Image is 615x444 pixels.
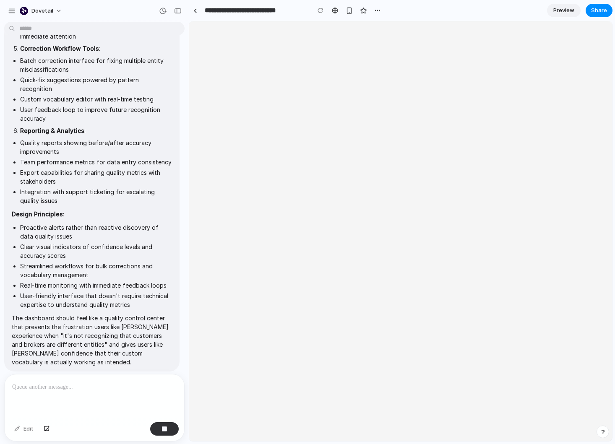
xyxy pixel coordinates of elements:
[586,4,612,17] button: Share
[20,105,172,123] li: User feedback loop to improve future recognition accuracy
[20,138,172,156] li: Quality reports showing before/after accuracy improvements
[12,314,172,366] p: The dashboard should feel like a quality control center that prevents the frustration users like ...
[20,281,172,290] li: Real-time monitoring with immediate feedback loops
[31,7,53,15] span: dovetail
[20,242,172,260] li: Clear visual indicators of confidence levels and accuracy scores
[591,6,607,15] span: Share
[12,210,172,218] p: :
[20,95,172,104] li: Custom vocabulary editor with real-time testing
[20,223,172,241] li: Proactive alerts rather than reactive discovery of data quality issues
[20,262,172,279] li: Streamlined workflows for bulk corrections and vocabulary management
[20,75,172,93] li: Quick-fix suggestions powered by pattern recognition
[12,210,63,218] strong: Design Principles
[20,126,172,135] li: :
[20,158,172,166] li: Team performance metrics for data entry consistency
[20,291,172,309] li: User-friendly interface that doesn't require technical expertise to understand quality metrics
[20,45,99,52] strong: Correction Workflow Tools
[20,56,172,74] li: Batch correction interface for fixing multiple entity misclassifications
[553,6,574,15] span: Preview
[20,187,172,205] li: Integration with support ticketing for escalating quality issues
[16,4,66,18] button: dovetail
[20,168,172,186] li: Export capabilities for sharing quality metrics with stakeholders
[20,127,84,134] strong: Reporting & Analytics
[547,4,581,17] a: Preview
[20,44,172,53] li: :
